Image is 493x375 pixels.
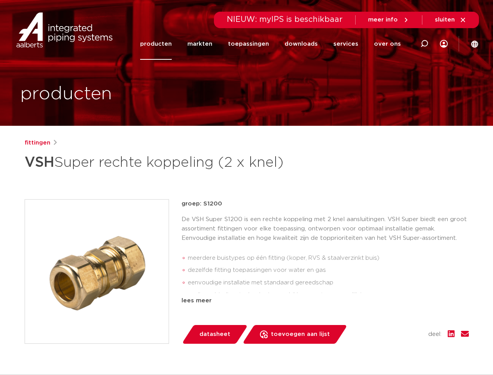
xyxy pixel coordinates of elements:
li: snelle verbindingstechnologie waarbij her-montage mogelijk is [188,289,469,302]
a: datasheet [182,325,248,344]
a: over ons [374,28,401,60]
strong: VSH [25,155,54,170]
a: downloads [285,28,318,60]
span: deel: [428,330,441,339]
h1: producten [20,82,112,107]
li: meerdere buistypes op één fitting (koper, RVS & staalverzinkt buis) [188,252,469,264]
span: meer info [368,17,398,23]
a: producten [140,28,172,60]
span: NIEUW: myIPS is beschikbaar [227,16,343,23]
span: sluiten [435,17,455,23]
a: toepassingen [228,28,269,60]
a: sluiten [435,16,466,23]
a: fittingen [25,138,50,148]
p: De VSH Super S1200 is een rechte koppeling met 2 knel aansluitingen. VSH Super biedt een groot as... [182,215,469,243]
h1: Super rechte koppeling (2 x knel) [25,151,318,174]
a: meer info [368,16,409,23]
p: groep: S1200 [182,199,469,209]
a: services [333,28,358,60]
li: dezelfde fitting toepassingen voor water en gas [188,264,469,277]
div: lees meer [182,296,469,305]
li: eenvoudige installatie met standaard gereedschap [188,277,469,289]
span: toevoegen aan lijst [271,328,330,341]
span: datasheet [199,328,230,341]
a: markten [187,28,212,60]
nav: Menu [140,28,401,60]
div: my IPS [440,28,448,60]
img: Product Image for VSH Super rechte koppeling (2 x knel) [25,200,169,343]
